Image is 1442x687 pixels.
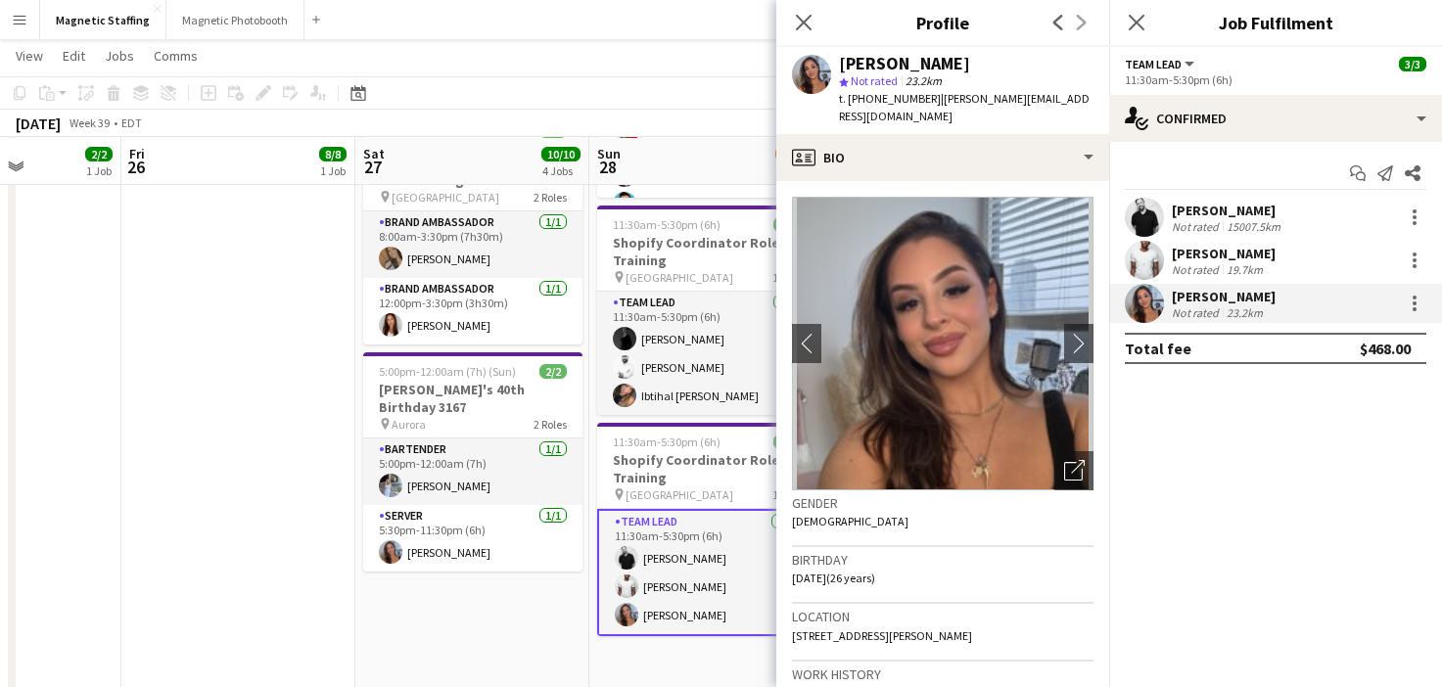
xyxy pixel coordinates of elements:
span: Fri [129,145,145,162]
app-card-role: Bartender1/15:00pm-12:00am (7h)[PERSON_NAME] [363,438,582,505]
span: Comms [154,47,198,65]
div: 1 Job [320,163,346,178]
span: [DEMOGRAPHIC_DATA] [792,514,908,528]
app-job-card: 5:00pm-12:00am (7h) (Sun)2/2[PERSON_NAME]'s 40th Birthday 3167 Aurora2 RolesBartender1/15:00pm-12... [363,352,582,572]
span: Sat [363,145,385,162]
app-card-role: Brand Ambassador1/112:00pm-3:30pm (3h30m)[PERSON_NAME] [363,278,582,344]
div: [DATE] [16,114,61,133]
span: 26 [126,156,145,178]
app-card-role: Brand Ambassador1/18:00am-3:30pm (7h30m)[PERSON_NAME] [363,211,582,278]
span: 10/10 [541,147,581,161]
span: t. [PHONE_NUMBER] [839,91,941,106]
span: 11:30am-5:30pm (6h) [613,435,721,449]
span: 23.2km [902,73,946,88]
a: View [8,43,51,69]
span: Not rated [851,73,898,88]
span: 2 Roles [534,417,567,432]
div: Open photos pop-in [1054,451,1093,490]
h3: Profile [776,10,1109,35]
div: Not rated [1172,305,1223,320]
div: [PERSON_NAME] [1172,288,1276,305]
div: 1 Job [86,163,112,178]
div: Not rated [1172,262,1223,277]
h3: [PERSON_NAME]'s 40th Birthday 3167 [363,381,582,416]
app-job-card: 11:30am-5:30pm (6h)3/3Shopify Coordinator Role - Training [GEOGRAPHIC_DATA]1 RoleTeam Lead3/311:3... [597,206,816,415]
div: [PERSON_NAME] [1172,202,1284,219]
button: Magnetic Staffing [40,1,166,39]
span: Week 39 [65,115,114,130]
div: 19.7km [1223,262,1267,277]
span: 11:30am-5:30pm (6h) [613,217,721,232]
span: 3/3 [773,435,801,449]
a: Comms [146,43,206,69]
div: 11:30am-5:30pm (6h) [1125,72,1426,87]
span: Sun [597,145,621,162]
app-card-role: Team Lead3/311:30am-5:30pm (6h)[PERSON_NAME][PERSON_NAME][PERSON_NAME] [597,509,816,636]
a: Jobs [97,43,142,69]
div: EDT [121,115,142,130]
div: Not rated [1172,219,1223,234]
h3: Job Fulfilment [1109,10,1442,35]
div: $468.00 [1360,339,1411,358]
button: Magnetic Photobooth [166,1,304,39]
span: Edit [63,47,85,65]
div: [PERSON_NAME] [839,55,970,72]
span: 2 Roles [534,190,567,205]
span: Jobs [105,47,134,65]
div: 4 Jobs [542,163,580,178]
app-card-role: Server1/15:30pm-11:30pm (6h)[PERSON_NAME] [363,505,582,572]
span: [DATE] (26 years) [792,571,875,585]
button: Team Lead [1125,57,1197,71]
span: 1 Role [772,270,801,285]
div: Bio [776,134,1109,181]
span: 8/8 [319,147,347,161]
div: Confirmed [1109,95,1442,142]
span: 2/2 [85,147,113,161]
h3: Gender [792,494,1093,512]
span: [GEOGRAPHIC_DATA] [626,270,733,285]
span: [STREET_ADDRESS][PERSON_NAME] [792,628,972,643]
h3: Work history [792,665,1093,683]
h3: Birthday [792,551,1093,569]
span: Aurora [392,417,426,432]
a: Edit [55,43,93,69]
span: [GEOGRAPHIC_DATA] [392,190,499,205]
span: 3/3 [773,217,801,232]
span: 19/21 [775,147,814,161]
span: [GEOGRAPHIC_DATA] [626,487,733,502]
div: 23.2km [1223,305,1267,320]
div: 15007.5km [1223,219,1284,234]
span: Team Lead [1125,57,1182,71]
app-job-card: 8:00am-3:30pm (7h30m)2/2[GEOGRAPHIC_DATA] Homecoming [GEOGRAPHIC_DATA]2 RolesBrand Ambassador1/18... [363,125,582,344]
span: | [PERSON_NAME][EMAIL_ADDRESS][DOMAIN_NAME] [839,91,1090,123]
span: 2/2 [539,364,567,379]
h3: Shopify Coordinator Role - Training [597,451,816,486]
span: 27 [360,156,385,178]
app-card-role: Team Lead3/311:30am-5:30pm (6h)[PERSON_NAME][PERSON_NAME]Ibtihal [PERSON_NAME] [597,292,816,415]
span: 28 [594,156,621,178]
span: View [16,47,43,65]
div: [PERSON_NAME] [1172,245,1276,262]
h3: Location [792,608,1093,625]
span: 1 Role [772,487,801,502]
span: 5:00pm-12:00am (7h) (Sun) [379,364,516,379]
img: Crew avatar or photo [792,197,1093,490]
div: Total fee [1125,339,1191,358]
span: 3/3 [1399,57,1426,71]
h3: Shopify Coordinator Role - Training [597,234,816,269]
app-job-card: 11:30am-5:30pm (6h)3/3Shopify Coordinator Role - Training [GEOGRAPHIC_DATA]1 RoleTeam Lead3/311:3... [597,423,816,636]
